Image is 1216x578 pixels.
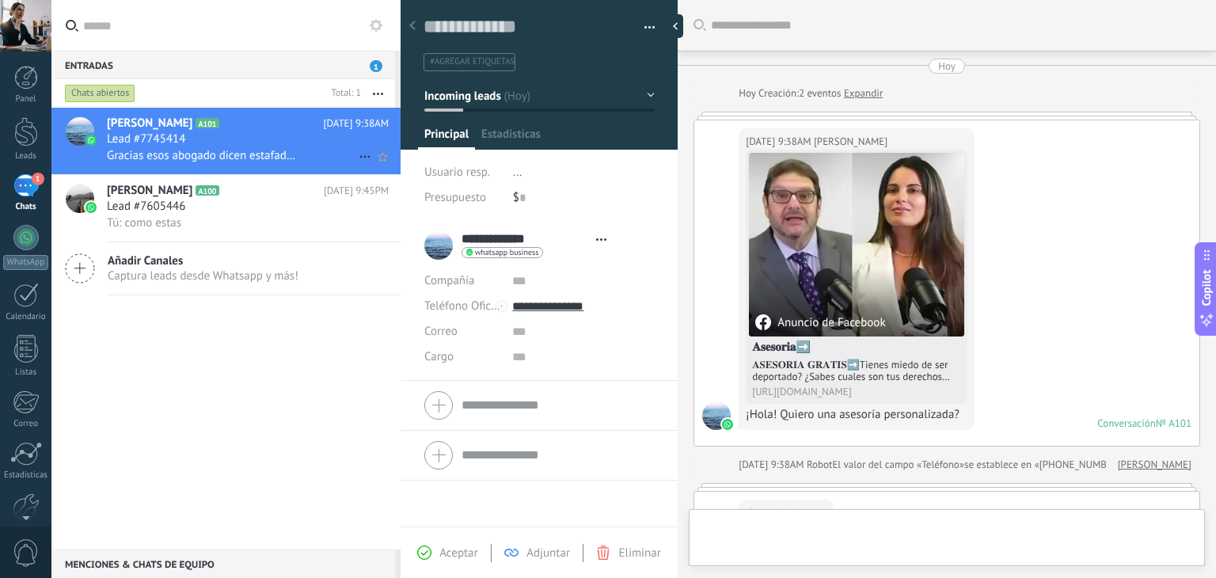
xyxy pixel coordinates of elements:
[667,14,683,38] div: Ocultar
[513,185,655,211] div: $
[196,185,218,196] span: A100
[108,253,298,268] span: Añadir Canales
[964,457,1127,473] span: se establece en «[PHONE_NUMBER]»
[938,59,956,74] div: Hoy
[439,546,477,561] span: Aceptar
[799,86,841,101] span: 2 eventos
[324,116,389,131] span: [DATE] 9:38AM
[3,255,48,270] div: WhatsApp
[107,199,185,215] span: Lead #7605446
[739,86,758,101] div: Hoy
[424,160,501,185] div: Usuario resp.
[196,118,218,128] span: A101
[481,127,541,150] span: Estadísticas
[424,319,458,344] button: Correo
[739,86,883,101] div: Creación:
[832,457,964,473] span: El valor del campo «Teléfono»
[618,546,660,561] span: Eliminar
[755,314,885,330] div: Anuncio de Facebook
[1156,416,1191,430] div: № A101
[107,116,192,131] span: [PERSON_NAME]
[513,165,522,180] span: ...
[3,470,49,481] div: Estadísticas
[424,299,507,314] span: Teléfono Oficina
[325,86,361,101] div: Total: 1
[1199,270,1214,306] span: Copilot
[475,249,538,257] span: whatsapp business
[107,148,302,163] span: Gracias esos abogado dicen estafadores me tengo n ir del pais
[3,94,49,105] div: Panel
[3,419,49,429] div: Correo
[424,344,500,370] div: Cargo
[51,175,401,241] a: avataricon[PERSON_NAME]A100[DATE] 9:45PMLead #7605446Tú: como estas
[844,86,883,101] a: Expandir
[1118,457,1191,473] a: [PERSON_NAME]
[424,127,469,150] span: Principal
[739,457,807,473] div: [DATE] 9:38AM
[107,131,185,147] span: Lead #7745414
[424,190,486,205] span: Presupuesto
[424,268,500,294] div: Compañía
[3,367,49,378] div: Listas
[746,134,814,150] div: [DATE] 9:38AM
[752,340,961,356] h4: 𝐀𝐬𝐞𝐬𝐨𝐫𝐢𝐚➡️
[85,135,97,146] img: icon
[424,185,501,211] div: Presupuesto
[424,324,458,339] span: Correo
[108,268,298,283] span: Captura leads desde Whatsapp y más!
[746,407,967,423] div: ¡Hola! Quiero una asesoría personalizada?
[424,294,500,319] button: Teléfono Oficina
[32,173,44,185] span: 1
[807,458,832,471] span: Robot
[85,202,97,213] img: icon
[324,183,389,199] span: [DATE] 9:45PM
[1097,416,1156,430] div: Conversación
[749,153,964,401] a: Anuncio de Facebook𝐀𝐬𝐞𝐬𝐨𝐫𝐢𝐚➡️𝐀𝐒𝐄𝐒𝐎𝐑𝐈𝐀 𝐆𝐑𝐀𝐓𝐈𝐒➡️Tienes miedo de ser deportado? ¿Sabes cuales son tu...
[51,549,395,578] div: Menciones & Chats de equipo
[722,419,733,430] img: waba.svg
[107,183,192,199] span: [PERSON_NAME]
[702,401,731,430] span: Yaneth Flores
[107,215,181,230] span: Tú: como estas
[3,151,49,162] div: Leads
[526,546,570,561] span: Adjuntar
[752,359,961,382] div: 𝐀𝐒𝐄𝐒𝐎𝐑𝐈𝐀 𝐆𝐑𝐀𝐓𝐈𝐒➡️Tienes miedo de ser deportado? ¿Sabes cuales son tus derechos como inmigrante? P...
[370,60,382,72] span: 1
[65,84,135,103] div: Chats abiertos
[51,108,401,174] a: avataricon[PERSON_NAME]A101[DATE] 9:38AMLead #7745414Gracias esos abogado dicen estafadores me te...
[3,312,49,322] div: Calendario
[424,165,490,180] span: Usuario resp.
[746,505,814,521] div: [DATE] 9:38AM
[51,51,395,79] div: Entradas
[752,386,961,397] div: [URL][DOMAIN_NAME]
[430,56,515,67] span: #agregar etiquetas
[3,202,49,212] div: Chats
[424,351,454,363] span: Cargo
[814,134,887,150] span: Yaneth Flores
